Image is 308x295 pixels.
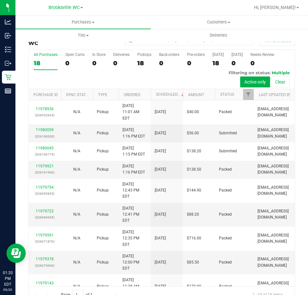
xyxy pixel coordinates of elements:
a: 11979722 [36,209,54,213]
inline-svg: Outbound [5,60,11,67]
div: Pre-orders [187,52,205,57]
button: Active only [240,76,270,87]
span: $138.20 [187,148,201,154]
div: PickUps [137,52,151,57]
span: [DATE] [155,148,166,154]
span: Not Applicable [73,260,80,264]
span: Pickup [97,109,109,115]
div: 18 [213,59,224,67]
a: 11978936 [36,107,54,111]
button: N/A [73,283,80,290]
span: Not Applicable [73,131,80,135]
div: 0 [187,59,205,67]
span: Not Applicable [73,110,80,114]
p: 01:20 PM EDT [3,270,13,287]
div: 18 [34,59,58,67]
span: Pickup [97,166,109,173]
a: Purchases [15,15,151,29]
span: Pickup [97,148,109,154]
span: Packed [219,259,232,265]
button: N/A [73,187,80,193]
inline-svg: Inbound [5,32,11,39]
div: 0 [250,59,274,67]
div: In Store [92,52,105,57]
span: [DATE] [155,259,166,265]
span: Multiple [272,70,290,75]
span: Hi, [PERSON_NAME]! [254,5,296,10]
button: Clear [271,76,290,87]
button: N/A [73,148,80,154]
span: Customers [151,19,286,25]
a: 11980045 [36,146,54,150]
span: [DATE] 12:41 PM EDT [122,205,147,224]
span: [DATE] [155,166,166,173]
span: Not Applicable [73,212,80,217]
span: $170.00 [187,283,201,290]
a: Purchase ID [33,93,58,97]
a: 11979754 [36,185,54,190]
p: (326052624) [32,112,57,118]
p: (326101990) [32,169,57,175]
div: 0 [231,59,243,67]
span: [DATE] 12:00 PM EDT [122,253,147,272]
div: [DATE] [231,52,243,57]
button: N/A [73,130,80,136]
span: $88.20 [187,211,199,218]
inline-svg: Inventory [5,46,11,53]
span: [DATE] [155,283,166,290]
span: Not Applicable [73,236,80,240]
span: [DATE] 12:35 PM EDT [122,229,147,248]
span: [DATE] [155,187,166,193]
a: Filter [243,89,254,100]
div: [DATE] [213,52,224,57]
inline-svg: Analytics [5,19,11,25]
span: Submitted [219,148,237,154]
span: Purchases [15,19,151,25]
span: Pickup [97,235,109,241]
a: Deliveries [151,29,286,42]
a: 11980059 [36,128,54,132]
a: Amount [188,93,204,97]
a: 11979591 [36,233,54,237]
button: N/A [73,109,80,115]
div: 18 [137,59,151,67]
a: 11979143 [36,281,54,285]
inline-svg: Retail [5,74,11,80]
div: 0 [92,59,105,67]
button: N/A [73,211,80,218]
inline-svg: Reports [5,88,11,94]
span: Pickup [97,211,109,218]
span: [DATE] 12:43 PM EDT [122,181,147,200]
span: $144.90 [187,187,201,193]
span: Pickup [97,130,109,136]
span: Deliveries [201,32,236,38]
div: Deliveries [113,52,130,57]
span: Not Applicable [73,284,80,289]
p: (326094545) [32,214,57,220]
a: 11979378 [36,257,54,261]
div: Needs Review [250,52,274,57]
span: Packed [219,211,232,218]
div: 0 [65,59,85,67]
span: [DATE] [155,235,166,241]
a: Last Updated By [259,93,291,97]
button: N/A [73,235,80,241]
a: Customers [151,15,286,29]
span: Submitted [219,130,237,136]
div: All Purchases [34,52,58,57]
p: (326075606) [32,263,57,269]
span: $85.50 [187,259,199,265]
span: Packed [219,235,232,241]
span: Tills [16,32,150,38]
div: 0 [159,59,179,67]
p: (326106775) [32,151,57,157]
span: Pickup [97,187,109,193]
a: Status [220,92,234,97]
a: Scheduled [156,92,185,97]
a: Ordered [124,93,140,97]
h3: Purchase Summary: [28,35,117,46]
div: Open Carts [65,52,85,57]
iframe: Resource center [6,244,26,263]
span: [DATE] 1:16 PM EDT [122,163,145,175]
button: N/A [73,259,80,265]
